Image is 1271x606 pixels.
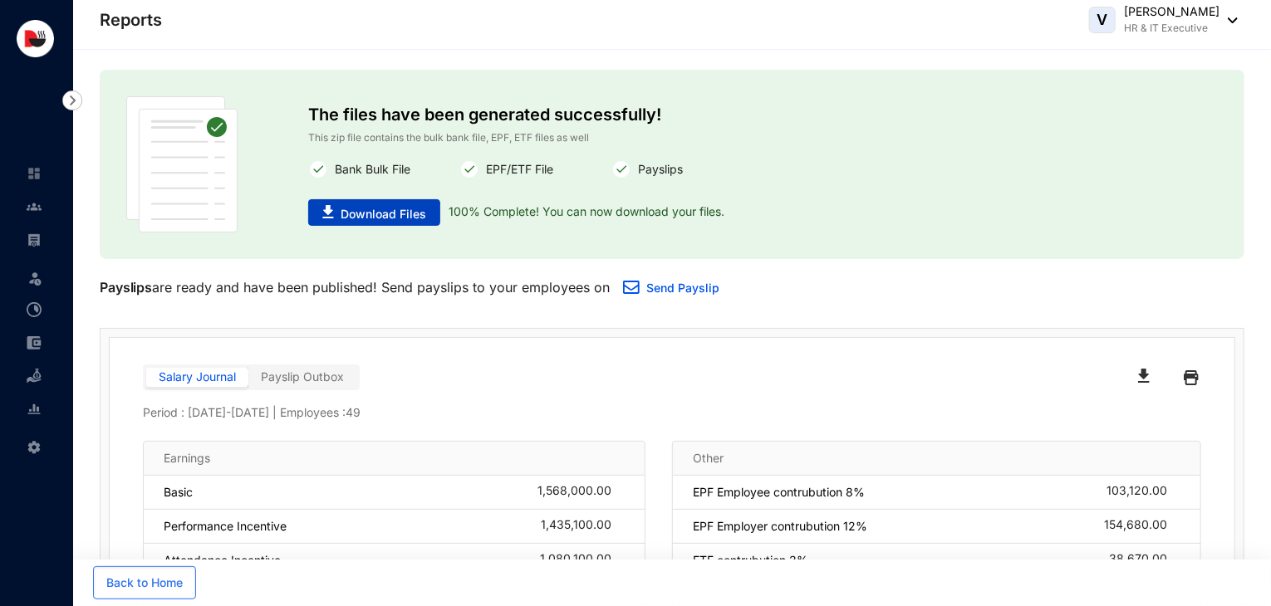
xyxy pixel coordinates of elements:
[27,199,42,214] img: people-unselected.118708e94b43a90eceab.svg
[106,574,183,591] span: Back to Home
[646,281,719,295] a: Send Payslip
[631,159,683,179] p: Payslips
[164,450,210,467] p: Earnings
[1138,369,1150,383] img: black-download.65125d1489207c3b344388237fee996b.svg
[100,8,162,32] p: Reports
[100,277,152,297] p: Payslips
[1104,518,1180,535] div: 154,680.00
[459,159,479,179] img: white-round-correct.82fe2cc7c780f4a5f5076f0407303cee.svg
[164,552,281,569] p: Attendance Incentive
[27,369,42,384] img: loan-unselected.d74d20a04637f2d15ab5.svg
[100,277,610,297] p: are ready and have been published! Send payslips to your employees on
[159,369,236,384] span: Salary Journal
[13,326,53,359] li: Expenses
[328,159,410,179] p: Bank Bulk File
[623,281,640,294] img: email.a35e10f87340586329067f518280dd4d.svg
[611,159,631,179] img: white-round-correct.82fe2cc7c780f4a5f5076f0407303cee.svg
[693,518,867,535] p: EPF Employer contrubution 12%
[126,96,238,232] img: publish-paper.61dc310b45d86ac63453e08fbc6f32f2.svg
[13,359,53,393] li: Loan
[479,159,553,179] p: EPF/ETF File
[693,484,865,501] p: EPF Employee contrubution 8%
[1124,3,1219,20] p: [PERSON_NAME]
[1097,12,1108,27] span: V
[308,159,328,179] img: white-round-correct.82fe2cc7c780f4a5f5076f0407303cee.svg
[1109,552,1180,569] div: 38,670.00
[693,552,808,569] p: ETF contrubution 3%
[13,190,53,223] li: Contacts
[1124,20,1219,37] p: HR & IT Executive
[93,566,196,599] button: Back to Home
[17,20,54,57] img: logo
[62,90,82,110] img: nav-icon-right.af6afadce00d159da59955279c43614e.svg
[27,440,42,455] img: settings-unselected.1febfda315e6e19643a1.svg
[164,484,193,501] p: Basic
[27,302,42,317] img: time-attendance-unselected.8aad090b53826881fffb.svg
[1219,17,1238,23] img: dropdown-black.8e83cc76930a90b1a4fdb6d089b7bf3a.svg
[13,223,53,257] li: Payroll
[261,369,344,384] span: Payslip Outbox
[27,232,42,247] img: payroll-unselected.b590312f920e76f0c668.svg
[13,157,53,190] li: Home
[27,166,42,181] img: home-unselected.a29eae3204392db15eaf.svg
[537,484,625,501] div: 1,568,000.00
[1107,484,1180,501] div: 103,120.00
[13,393,53,426] li: Reports
[440,199,724,226] p: 100% Complete! You can now download your files.
[308,96,1036,130] p: The files have been generated successfully!
[164,518,287,535] p: Performance Incentive
[308,199,440,226] button: Download Files
[610,272,733,305] button: Send Payslip
[27,335,42,350] img: expense-unselected.2edcf0507c847f3e9e96.svg
[541,518,625,535] div: 1,435,100.00
[27,270,43,286] img: leave-unselected.2934df6273408c3f84d9.svg
[13,293,53,326] li: Time Attendance
[1184,364,1199,391] img: black-printer.ae25802fba4fa849f9fa1ebd19a7ed0d.svg
[341,206,426,222] span: Download Files
[540,552,625,569] div: 1,080,100.00
[143,404,1201,421] p: Period : [DATE] - [DATE] | Employees : 49
[27,402,42,417] img: report-unselected.e6a6b4230fc7da01f883.svg
[693,450,724,467] p: Other
[308,130,1036,146] p: This zip file contains the bulk bank file, EPF, ETF files as well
